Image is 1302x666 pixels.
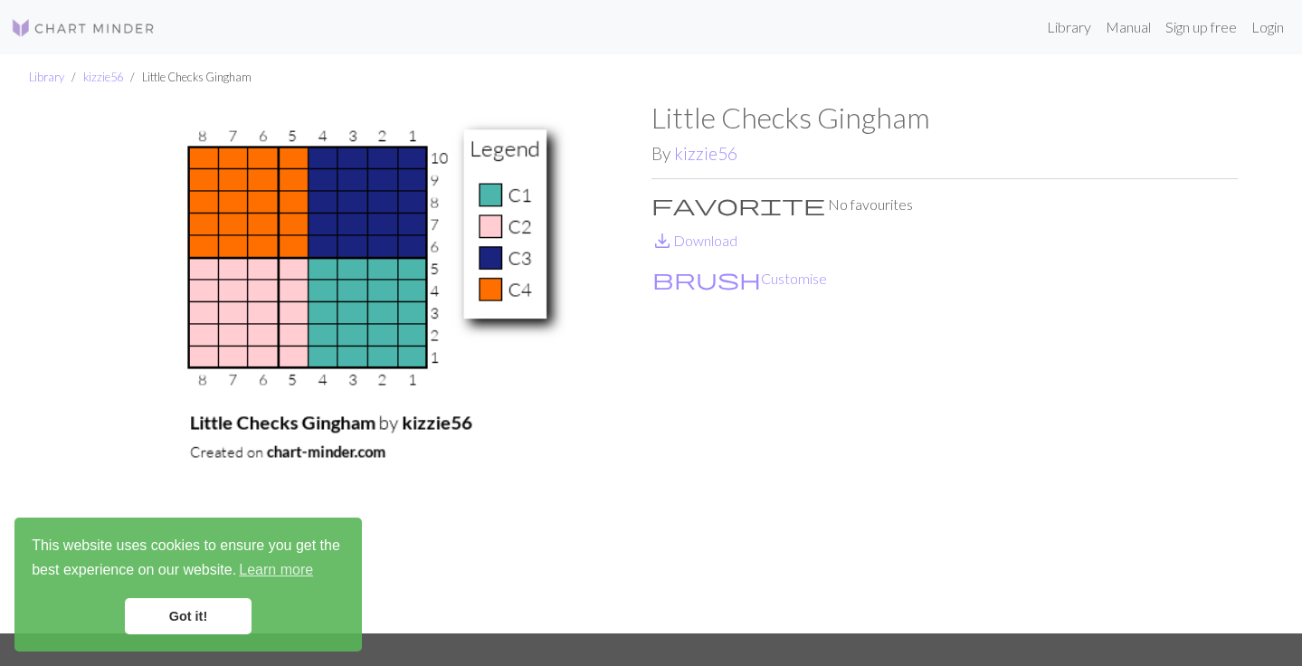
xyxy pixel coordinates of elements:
[32,535,345,584] span: This website uses cookies to ensure you get the best experience on our website.
[652,268,761,290] i: Customise
[651,228,673,253] span: save_alt
[123,69,252,86] li: Little Checks Gingham
[651,232,737,249] a: DownloadDownload
[83,70,123,84] a: kizzie56
[1040,9,1098,45] a: Library
[674,143,737,164] a: kizzie56
[651,192,825,217] span: favorite
[1098,9,1158,45] a: Manual
[236,557,316,584] a: learn more about cookies
[1158,9,1244,45] a: Sign up free
[29,70,64,84] a: Library
[651,194,825,215] i: Favourite
[11,17,156,39] img: Logo
[125,598,252,634] a: dismiss cookie message
[1244,9,1291,45] a: Login
[652,266,761,291] span: brush
[14,518,362,652] div: cookieconsent
[651,100,1238,135] h1: Little Checks Gingham
[651,194,1238,215] p: No favourites
[651,143,1238,164] h2: By
[65,100,651,633] img: Little Checks Gingham
[651,230,673,252] i: Download
[651,267,828,290] button: CustomiseCustomise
